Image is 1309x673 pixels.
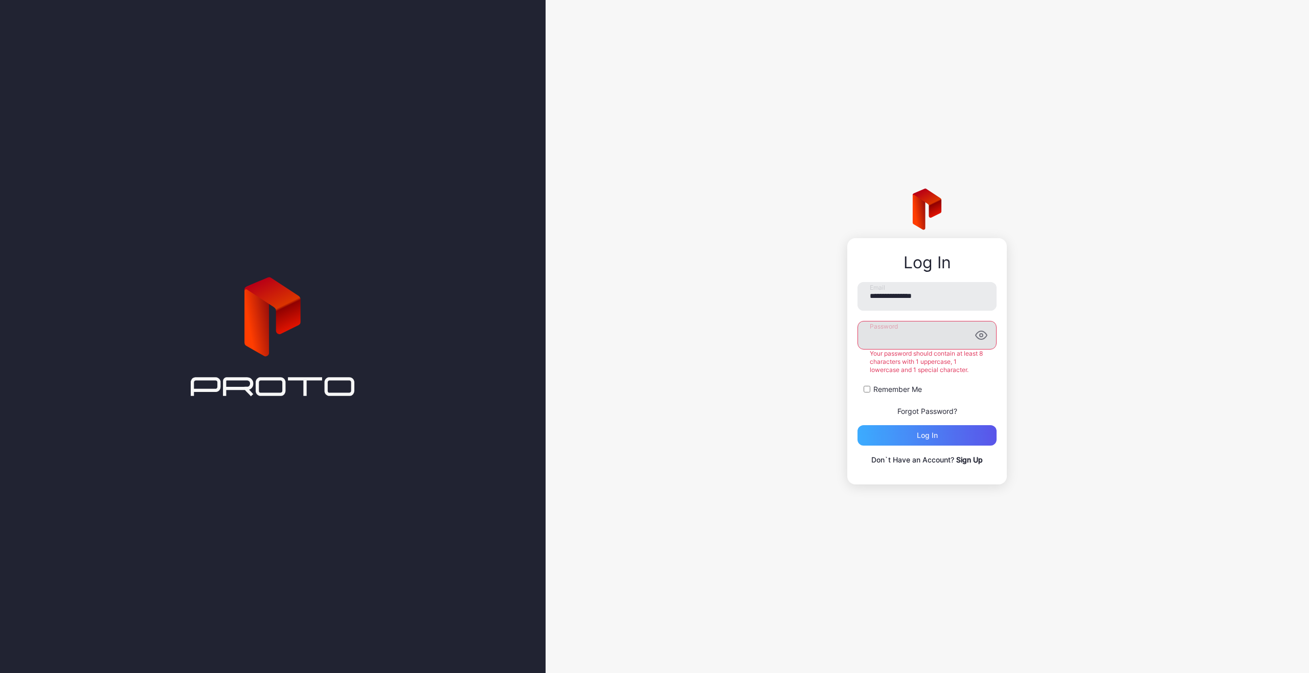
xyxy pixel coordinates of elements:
button: Log in [857,425,997,446]
div: Your password should contain at least 8 characters with 1 uppercase, 1 lowercase and 1 special ch... [857,350,997,374]
p: Don`t Have an Account? [857,454,997,466]
input: Password [857,321,997,350]
div: Log in [917,431,938,439]
label: Remember Me [873,384,922,394]
button: Password [975,329,987,341]
input: Email [857,282,997,311]
a: Sign Up [956,455,983,464]
a: Forgot Password? [897,407,957,415]
div: Log In [857,253,997,272]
